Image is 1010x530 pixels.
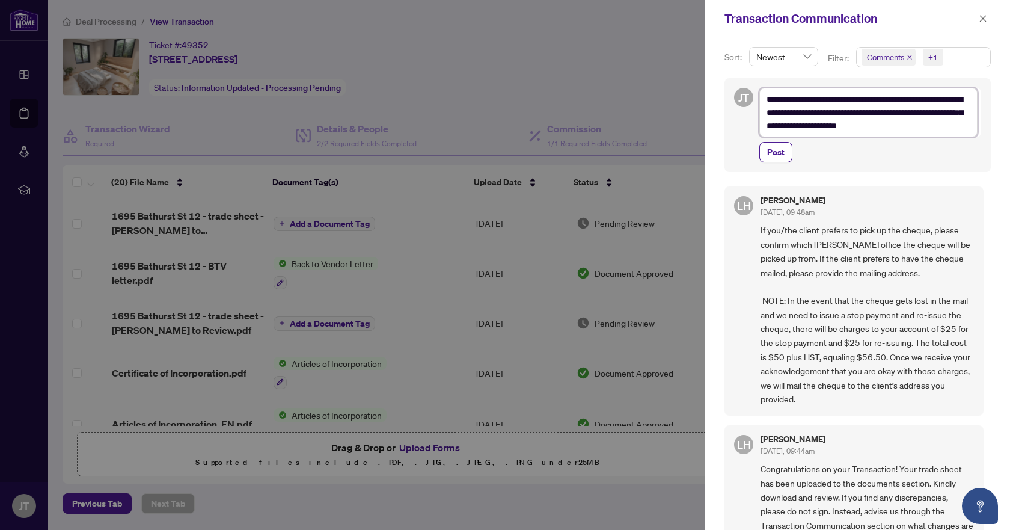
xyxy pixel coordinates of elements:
[737,436,751,453] span: LH
[907,54,913,60] span: close
[767,143,785,162] span: Post
[979,14,987,23] span: close
[756,48,811,66] span: Newest
[761,446,815,455] span: [DATE], 09:44am
[962,488,998,524] button: Open asap
[761,435,825,443] h5: [PERSON_NAME]
[862,49,916,66] span: Comments
[761,208,815,217] span: [DATE], 09:48am
[737,197,751,214] span: LH
[724,51,744,64] p: Sort:
[738,89,749,106] span: JT
[867,51,904,63] span: Comments
[761,223,974,406] span: If you/the client prefers to pick up the cheque, please confirm which [PERSON_NAME] office the ch...
[759,142,792,162] button: Post
[828,52,851,65] p: Filter:
[761,196,825,205] h5: [PERSON_NAME]
[724,10,975,28] div: Transaction Communication
[928,51,938,63] div: +1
